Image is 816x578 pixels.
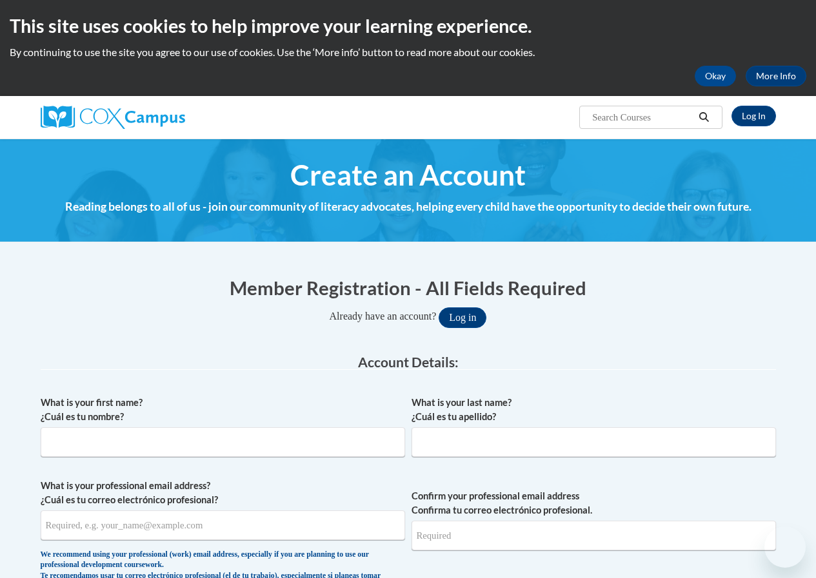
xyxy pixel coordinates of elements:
input: Metadata input [412,427,776,457]
button: Search [694,110,713,125]
p: By continuing to use the site you agree to our use of cookies. Use the ‘More info’ button to read... [10,45,806,59]
label: What is your first name? ¿Cuál es tu nombre? [41,396,405,424]
button: Okay [695,66,736,86]
span: Already have an account? [330,311,437,322]
h1: Member Registration - All Fields Required [41,275,776,301]
span: Create an Account [290,158,526,192]
h2: This site uses cookies to help improve your learning experience. [10,13,806,39]
input: Search Courses [591,110,694,125]
label: What is your last name? ¿Cuál es tu apellido? [412,396,776,424]
h4: Reading belongs to all of us - join our community of literacy advocates, helping every child have... [41,198,776,215]
input: Metadata input [41,427,405,457]
a: More Info [746,66,806,86]
img: Cox Campus [41,106,185,129]
button: Log in [439,307,486,328]
iframe: Button to launch messaging window [764,526,806,568]
a: Log In [731,106,776,126]
input: Metadata input [41,510,405,540]
label: What is your professional email address? ¿Cuál es tu correo electrónico profesional? [41,479,405,507]
span: Account Details: [358,354,459,370]
input: Required [412,521,776,550]
label: Confirm your professional email address Confirma tu correo electrónico profesional. [412,489,776,517]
